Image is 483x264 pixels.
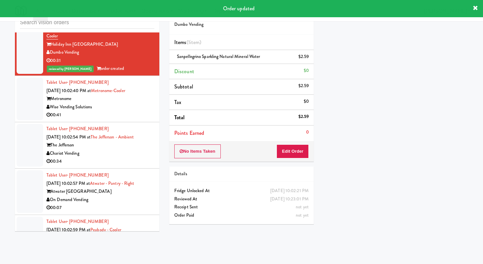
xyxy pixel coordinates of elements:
span: Sanpellegrino Sparkling Natural Mineral Water [177,53,260,60]
li: Tablet User· [PHONE_NUMBER][DATE] 10:02:21 PM atHoliday Inn Time Square Drink CoolerHoliday Inn [... [15,13,159,76]
span: Order updated [223,5,255,12]
a: Tablet User· [PHONE_NUMBER] [46,218,109,225]
ng-pluralize: item [190,38,200,46]
span: · [PHONE_NUMBER] [67,126,109,132]
span: Items [174,38,201,46]
div: 00:41 [46,111,154,119]
li: Tablet User· [PHONE_NUMBER][DATE] 10:02:59 PM atPeabody - CoolerPeabody Collection901 Smrt Mrkt00:03 [15,215,159,261]
div: 00:31 [46,57,154,65]
span: not yet [296,212,309,218]
a: Metronome-Cooler [91,87,125,94]
span: Tax [174,98,181,106]
div: Atwater [GEOGRAPHIC_DATA] [46,187,154,196]
span: · [PHONE_NUMBER] [67,218,109,225]
div: Dumbo Vending [46,48,154,57]
a: Tablet User· [PHONE_NUMBER] [46,126,109,132]
input: Search vision orders [20,17,154,29]
li: Tablet User· [PHONE_NUMBER][DATE] 10:02:40 PM atMetronome-CoolerMetronomeWise Vending Solutions00:41 [15,76,159,122]
div: $2.59 [298,82,309,90]
a: Tablet User· [PHONE_NUMBER] [46,172,109,178]
div: $0 [304,67,309,75]
span: order created [97,65,124,72]
div: $0 [304,97,309,106]
div: Metronome [46,95,154,103]
div: On Demand Vending [46,196,154,204]
span: [DATE] 10:02:40 PM at [46,87,91,94]
span: · [PHONE_NUMBER] [67,172,109,178]
span: · [PHONE_NUMBER] [67,79,109,85]
div: Details [174,170,309,178]
div: Order Paid [174,211,309,220]
a: Atwater - Pantry - Right [90,180,134,186]
a: The Jefferson - Ambient [91,134,134,140]
div: 00:07 [46,204,154,212]
span: Total [174,114,185,121]
div: Holiday Inn [GEOGRAPHIC_DATA] [46,40,154,49]
li: Tablet User· [PHONE_NUMBER][DATE] 10:02:54 PM atThe Jefferson - AmbientThe JeffersonChariot Vendi... [15,122,159,169]
button: Edit Order [277,144,309,158]
div: Reviewed At [174,195,309,203]
li: Tablet User· [PHONE_NUMBER][DATE] 10:02:57 PM atAtwater - Pantry - RightAtwater [GEOGRAPHIC_DATA]... [15,169,159,215]
div: Chariot Vending [46,149,154,158]
div: $2.59 [298,53,309,61]
div: Receipt Sent [174,203,309,211]
div: [DATE] 10:02:21 PM [270,187,309,195]
span: [DATE] 10:02:59 PM at [46,227,90,233]
span: reviewed by [PERSON_NAME] [47,66,94,72]
div: The Jefferson [46,141,154,149]
span: (1 ) [187,38,201,46]
a: Peabody - Cooler [90,227,121,233]
span: Subtotal [174,83,193,90]
a: Tablet User· [PHONE_NUMBER] [46,79,109,85]
span: not yet [296,204,309,210]
span: Discount [174,68,194,75]
span: [DATE] 10:02:54 PM at [46,134,91,140]
div: $2.59 [298,113,309,121]
div: Fridge Unlocked At [174,187,309,195]
div: [DATE] 10:23:01 PM [270,195,309,203]
div: Wise Vending Solutions [46,103,154,111]
span: [DATE] 10:02:57 PM at [46,180,90,186]
button: No Items Taken [174,144,221,158]
span: Points Earned [174,129,204,137]
div: 0 [306,128,309,136]
div: 00:34 [46,157,154,166]
h5: Dumbo Vending [174,22,309,27]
